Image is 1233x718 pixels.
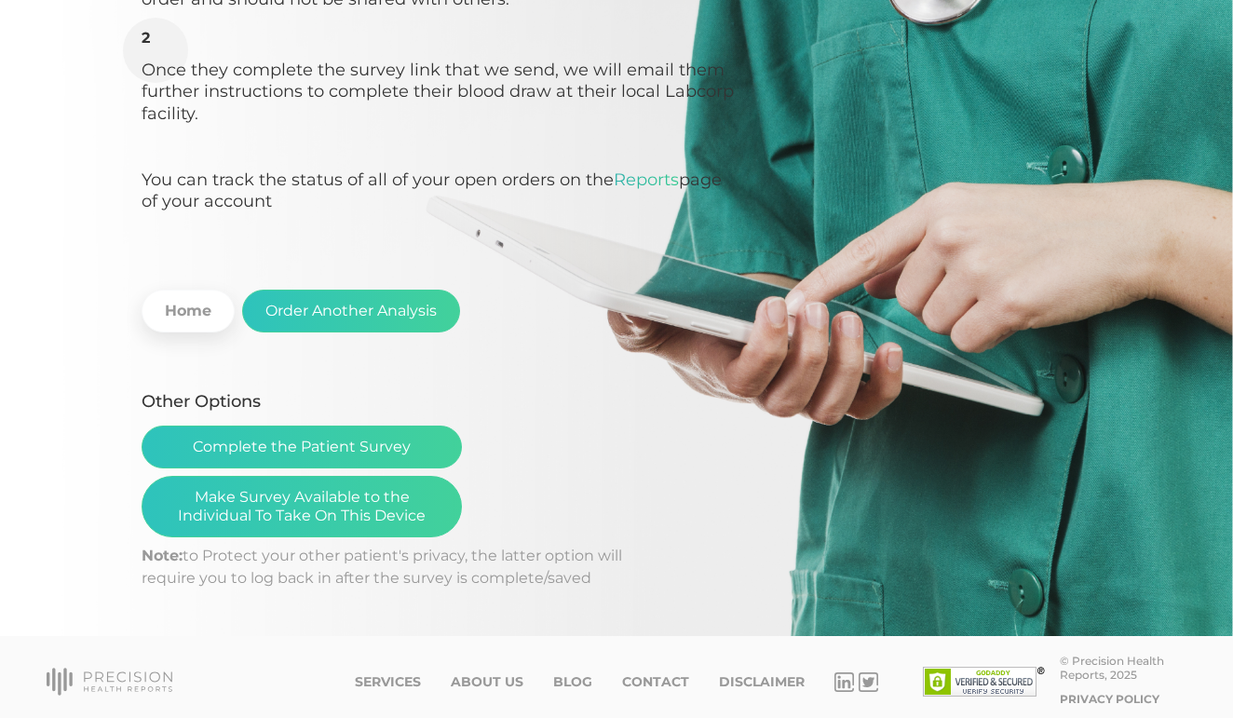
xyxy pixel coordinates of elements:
[622,674,689,690] a: Contact
[1060,692,1159,706] a: Privacy Policy
[142,169,738,213] p: You can track the status of all of your open orders on the page of your account
[142,392,738,426] h5: Other Options
[719,674,805,690] a: Disclaimer
[142,545,738,589] div: to Protect your other patient's privacy, the latter option will require you to log back in after ...
[142,29,738,213] li: Once they complete the survey link that we send, we will email them further instructions to compl...
[242,290,460,332] button: Order Another Analysis
[451,674,523,690] a: About Us
[142,290,235,332] a: Home
[923,667,1045,697] img: SSL site seal - click to verify
[142,426,462,468] button: Complete the Patient Survey
[355,674,421,690] a: Services
[553,674,592,690] a: Blog
[142,476,462,537] button: Make Survey Available to the Individual To Take On This Device
[142,547,183,564] b: Note:
[1060,654,1187,682] div: © Precision Health Reports, 2025
[614,169,679,190] a: Reports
